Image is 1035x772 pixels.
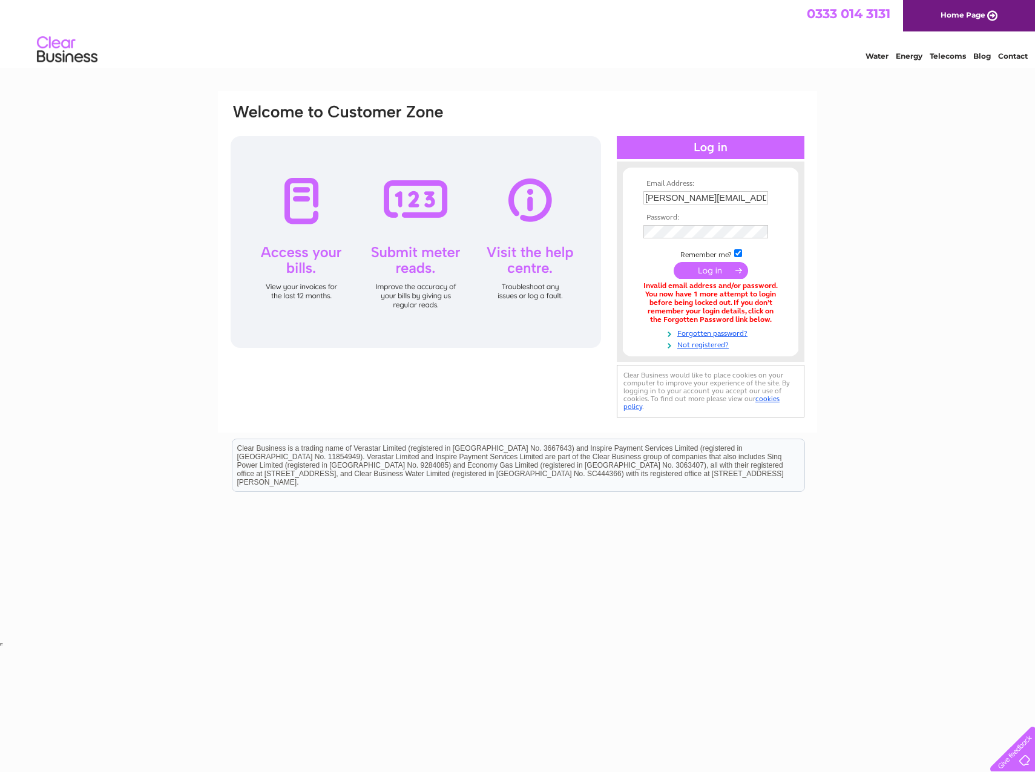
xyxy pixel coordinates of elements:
[643,282,778,324] div: Invalid email address and/or password. You now have 1 more attempt to login before being locked o...
[623,394,780,411] a: cookies policy
[674,262,748,279] input: Submit
[643,327,781,338] a: Forgotten password?
[640,180,781,188] th: Email Address:
[232,7,804,59] div: Clear Business is a trading name of Verastar Limited (registered in [GEOGRAPHIC_DATA] No. 3667643...
[36,31,98,68] img: logo.png
[930,51,966,61] a: Telecoms
[617,365,804,417] div: Clear Business would like to place cookies on your computer to improve your experience of the sit...
[643,338,781,350] a: Not registered?
[998,51,1028,61] a: Contact
[640,247,781,260] td: Remember me?
[640,214,781,222] th: Password:
[896,51,922,61] a: Energy
[866,51,889,61] a: Water
[807,6,890,21] a: 0333 014 3131
[973,51,991,61] a: Blog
